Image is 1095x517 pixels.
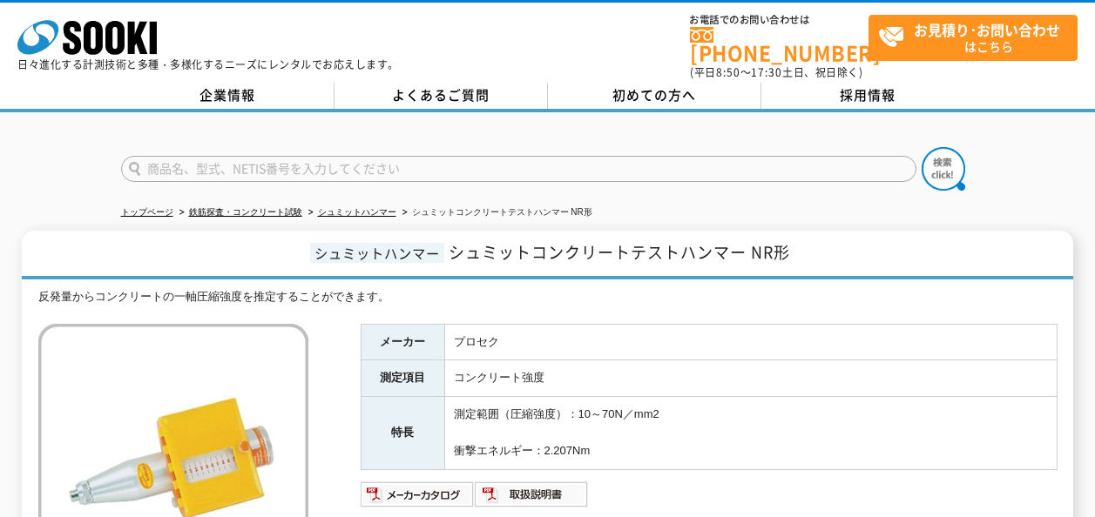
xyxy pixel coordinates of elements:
[761,83,975,109] a: 採用情報
[475,480,589,508] img: 取扱説明書
[361,397,444,469] th: 特長
[361,480,475,508] img: メーカーカタログ
[318,207,396,217] a: シュミットハンマー
[361,324,444,360] th: メーカー
[189,207,302,217] a: 鉄筋探査・コンクリート試験
[361,492,475,505] a: メーカーカタログ
[444,397,1057,469] td: 測定範囲（圧縮強度）：10～70N／mm2 衝撃エネルギー：2.207Nm
[475,492,589,505] a: 取扱説明書
[335,83,548,109] a: よくあるご質問
[878,16,1077,59] span: はこちら
[121,83,335,109] a: 企業情報
[922,147,965,191] img: btn_search.png
[914,19,1060,40] strong: お見積り･お問い合わせ
[716,64,740,80] span: 8:50
[690,64,862,80] span: (平日 ～ 土日、祝日除く)
[548,83,761,109] a: 初めての方へ
[751,64,782,80] span: 17:30
[38,288,1058,306] div: 反発量からコンクリートの一軸圧縮強度を推定することができます。
[449,240,790,264] span: シュミットコンクリートテストハンマー NR形
[361,360,444,397] th: 測定項目
[399,204,592,222] li: シュミットコンクリートテストハンマー NR形
[444,360,1057,397] td: コンクリート強度
[121,207,173,217] a: トップページ
[310,243,444,263] span: シュミットハンマー
[690,27,869,63] a: [PHONE_NUMBER]
[612,85,696,104] span: 初めての方へ
[690,15,869,25] span: お電話でのお問い合わせは
[444,324,1057,360] td: プロセク
[869,15,1078,61] a: お見積り･お問い合わせはこちら
[121,156,916,182] input: 商品名、型式、NETIS番号を入力してください
[17,59,399,70] p: 日々進化する計測技術と多種・多様化するニーズにレンタルでお応えします。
